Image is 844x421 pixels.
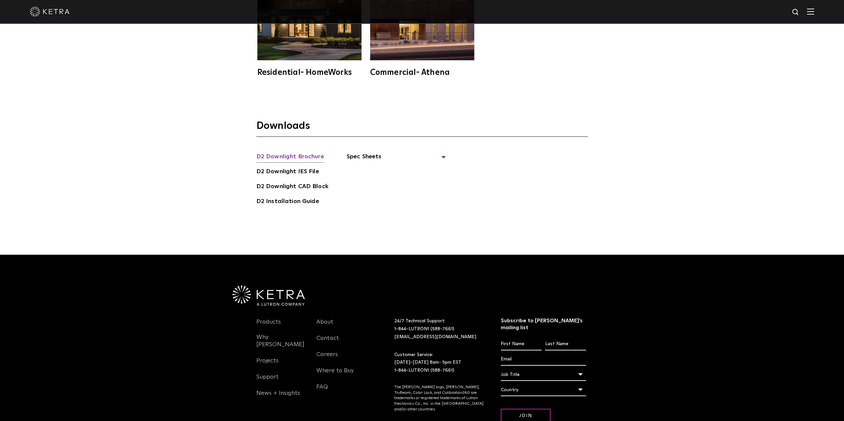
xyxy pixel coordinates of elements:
[394,368,454,373] a: 1-844-LUTRON1 (588-7661)
[501,317,586,331] h3: Subscribe to [PERSON_NAME]’s mailing list
[394,335,476,339] a: [EMAIL_ADDRESS][DOMAIN_NAME]
[256,390,300,405] a: News + Insights
[256,373,279,389] a: Support
[545,338,586,350] input: Last Name
[316,367,354,382] a: Where to Buy
[316,317,367,398] div: Navigation Menu
[316,335,339,350] a: Contact
[501,338,542,350] input: First Name
[257,69,361,77] div: Residential- HomeWorks
[256,334,307,356] a: Why [PERSON_NAME]
[501,368,586,381] div: Job Title
[256,317,307,405] div: Navigation Menu
[501,384,586,396] div: Country
[394,327,454,331] a: 1-844-LUTRON1 (588-7661)
[394,317,484,341] p: 24/7 Technical Support:
[232,286,305,306] img: Ketra-aLutronCo_White_RGB
[347,152,446,167] span: Spec Sheets
[370,69,474,77] div: Commercial- Athena
[316,383,328,398] a: FAQ
[256,182,328,192] a: D2 Downlight CAD Block
[501,353,586,366] input: Email
[256,152,324,163] a: D2 Downlight Brochure
[256,120,588,137] h3: Downloads
[792,8,800,17] img: search icon
[256,318,281,334] a: Products
[394,385,484,412] p: The [PERSON_NAME] logo, [PERSON_NAME], TruBeam, Color Lock, and Calibration360 are trademarks or ...
[30,7,70,17] img: ketra-logo-2019-white
[316,318,333,334] a: About
[256,357,279,372] a: Projects
[316,351,338,366] a: Careers
[256,167,319,178] a: D2 Downlight IES File
[256,197,319,207] a: D2 Installation Guide
[394,351,484,375] p: Customer Service: [DATE]-[DATE] 8am- 5pm EST
[807,8,814,15] img: Hamburger%20Nav.svg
